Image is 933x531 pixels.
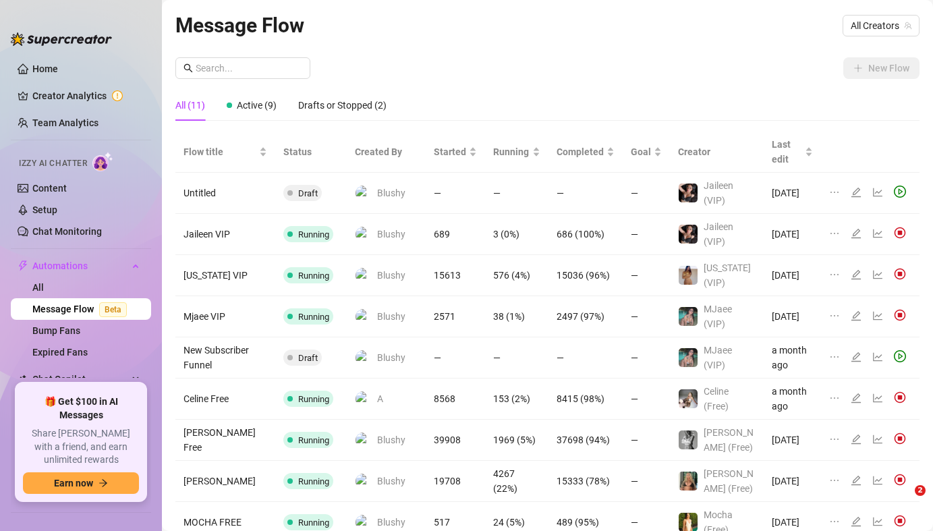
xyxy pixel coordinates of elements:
[764,296,821,337] td: [DATE]
[98,478,108,488] span: arrow-right
[298,271,329,281] span: Running
[679,472,698,491] img: Ellie (Free)
[704,345,732,370] span: MJaee (VIP)
[485,337,548,379] td: —
[32,85,140,107] a: Creator Analytics exclamation-circle
[894,186,906,198] span: play-circle
[872,475,883,486] span: line-chart
[829,516,840,527] span: ellipsis
[623,255,670,296] td: —
[829,434,840,445] span: ellipsis
[493,144,530,159] span: Running
[426,461,485,502] td: 19708
[434,144,466,159] span: Started
[548,420,623,461] td: 37698 (94%)
[32,325,80,336] a: Bump Fans
[679,266,698,285] img: Georgia (VIP)
[829,310,840,321] span: ellipsis
[623,420,670,461] td: —
[764,420,821,461] td: [DATE]
[175,214,275,255] td: Jaileen VIP
[356,474,371,489] img: Blushy
[764,337,821,379] td: a month ago
[548,461,623,502] td: 15333 (78%)
[485,420,548,461] td: 1969 (5%)
[872,434,883,445] span: line-chart
[548,214,623,255] td: 686 (100%)
[548,379,623,420] td: 8415 (98%)
[679,348,698,367] img: MJaee (VIP)
[894,515,906,527] img: svg%3e
[679,307,698,326] img: MJaee (VIP)
[623,173,670,214] td: —
[704,386,729,412] span: Celine (Free)
[183,63,193,73] span: search
[426,173,485,214] td: —
[704,262,751,288] span: [US_STATE] (VIP)
[843,57,920,79] button: New Flow
[851,434,861,445] span: edit
[175,255,275,296] td: [US_STATE] VIP
[175,173,275,214] td: Untitled
[764,379,821,420] td: a month ago
[32,117,98,128] a: Team Analytics
[356,186,371,201] img: Blushy
[829,352,840,362] span: ellipsis
[851,516,861,527] span: edit
[851,187,861,198] span: edit
[887,485,920,518] iframe: Intercom live chat
[298,188,318,198] span: Draft
[23,395,139,422] span: 🎁 Get $100 in AI Messages
[356,432,371,448] img: Blushy
[548,337,623,379] td: —
[872,228,883,239] span: line-chart
[19,157,87,170] span: Izzy AI Chatter
[377,350,405,365] span: Blushy
[18,374,26,384] img: Chat Copilot
[623,132,670,173] th: Goal
[851,228,861,239] span: edit
[485,379,548,420] td: 153 (2%)
[347,132,426,173] th: Created By
[32,183,67,194] a: Content
[548,132,623,173] th: Completed
[872,352,883,362] span: line-chart
[175,337,275,379] td: New Subscriber Funnel
[829,475,840,486] span: ellipsis
[704,427,754,453] span: [PERSON_NAME] (Free)
[894,268,906,280] img: svg%3e
[356,309,371,325] img: Blushy
[426,132,485,173] th: Started
[377,474,405,488] span: Blushy
[872,393,883,403] span: line-chart
[894,309,906,321] img: svg%3e
[894,391,906,403] img: svg%3e
[377,268,405,283] span: Blushy
[764,132,821,173] th: Last edit
[548,173,623,214] td: —
[298,98,387,113] div: Drafts or Stopped (2)
[904,22,912,30] span: team
[764,173,821,214] td: [DATE]
[915,485,926,496] span: 2
[872,310,883,321] span: line-chart
[829,187,840,198] span: ellipsis
[298,435,329,445] span: Running
[175,461,275,502] td: [PERSON_NAME]
[356,350,371,366] img: Blushy
[23,472,139,494] button: Earn nowarrow-right
[851,16,911,36] span: All Creators
[32,304,132,314] a: Message FlowBeta
[377,432,405,447] span: Blushy
[377,186,405,200] span: Blushy
[704,468,754,494] span: [PERSON_NAME] (Free)
[298,394,329,404] span: Running
[356,391,371,407] img: A
[377,391,383,406] span: A
[54,478,93,488] span: Earn now
[485,461,548,502] td: 4267 (22%)
[11,32,112,46] img: logo-BBDzfeDw.svg
[426,420,485,461] td: 39908
[894,227,906,239] img: svg%3e
[175,296,275,337] td: Mjaee VIP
